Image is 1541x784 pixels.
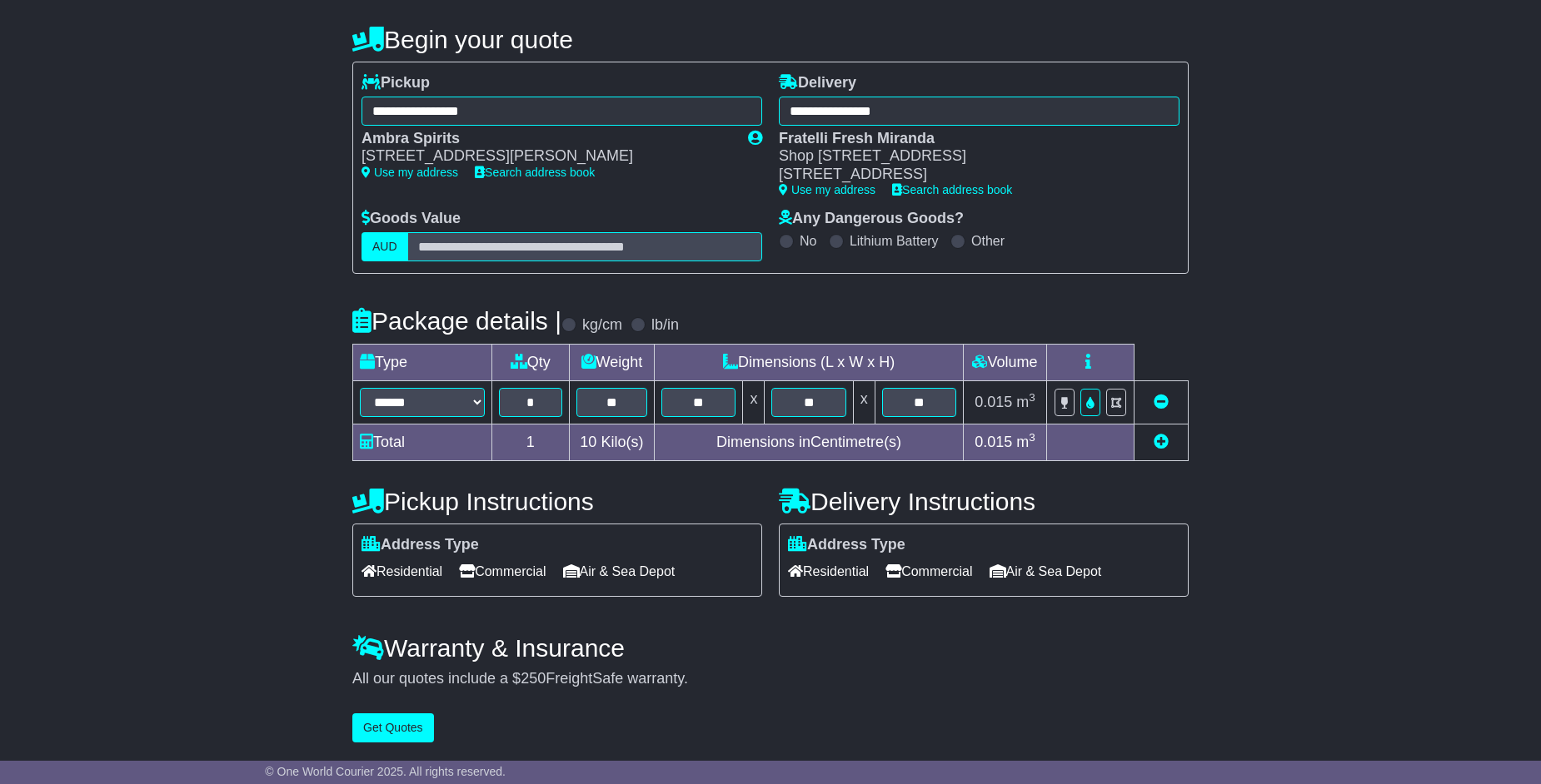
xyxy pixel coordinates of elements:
[975,394,1012,410] span: 0.015
[362,536,479,554] label: Address Type
[352,488,762,515] h4: Pickup Instructions
[963,344,1046,380] td: Volume
[743,380,765,424] td: x
[885,558,972,584] span: Commercial
[788,558,869,584] span: Residential
[353,424,492,461] td: Total
[352,670,1189,688] div: All our quotes include a $ FreightSafe warranty.
[892,183,1012,196] a: Search address book
[362,74,430,92] label: Pickup
[971,233,1005,249] label: Other
[352,307,561,335] h4: Package details |
[655,344,964,380] td: Dimensions (L x W x H)
[569,344,655,380] td: Weight
[779,74,856,92] label: Delivery
[1154,394,1169,410] a: Remove this item
[1029,391,1035,404] sup: 3
[492,424,570,461] td: 1
[492,344,570,380] td: Qty
[475,166,595,179] a: Search address book
[521,670,546,687] span: 250
[569,424,655,461] td: Kilo(s)
[779,147,1163,166] div: Shop [STREET_ADDRESS]
[1016,434,1035,450] span: m
[362,232,408,261] label: AUD
[779,130,1163,148] div: Fratelli Fresh Miranda
[1029,431,1035,444] sup: 3
[352,26,1189,53] h4: Begin your quote
[362,166,458,179] a: Use my address
[655,424,964,461] td: Dimensions in Centimetre(s)
[788,536,905,554] label: Address Type
[990,558,1102,584] span: Air & Sea Depot
[853,380,875,424] td: x
[1016,394,1035,410] span: m
[779,183,875,196] a: Use my address
[352,713,434,742] button: Get Quotes
[779,488,1189,515] h4: Delivery Instructions
[582,316,622,335] label: kg/cm
[651,316,679,335] label: lb/in
[362,210,461,228] label: Goods Value
[362,147,731,166] div: [STREET_ADDRESS][PERSON_NAME]
[580,434,596,450] span: 10
[779,166,1163,184] div: [STREET_ADDRESS]
[353,344,492,380] td: Type
[362,558,442,584] span: Residential
[1154,434,1169,450] a: Add new item
[779,210,964,228] label: Any Dangerous Goods?
[459,558,546,584] span: Commercial
[975,434,1012,450] span: 0.015
[362,130,731,148] div: Ambra Spirits
[265,765,506,778] span: © One World Courier 2025. All rights reserved.
[850,233,939,249] label: Lithium Battery
[352,634,1189,662] h4: Warranty & Insurance
[563,558,676,584] span: Air & Sea Depot
[800,233,816,249] label: No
